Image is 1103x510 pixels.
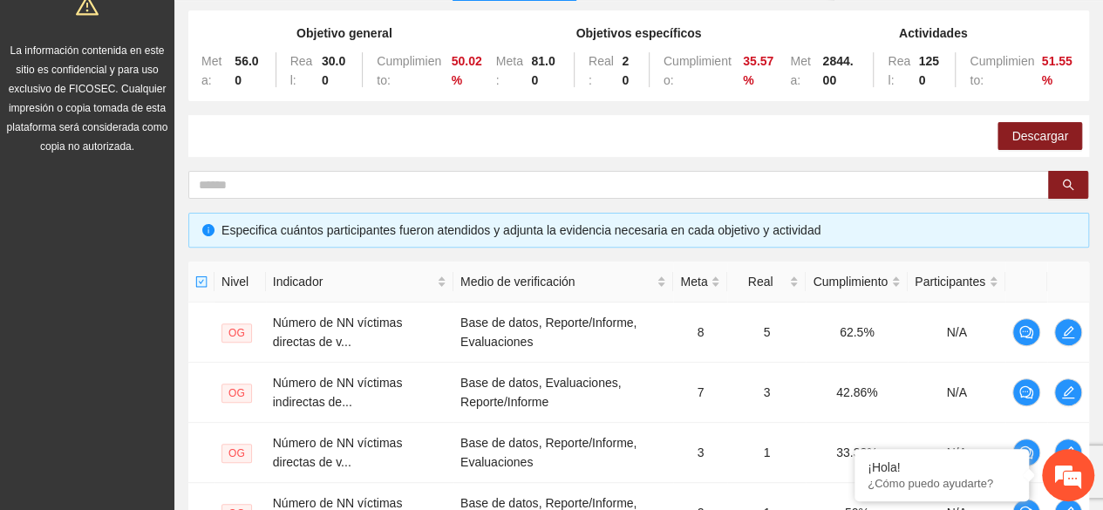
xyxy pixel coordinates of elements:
[727,363,806,423] td: 3
[266,262,453,303] th: Indicador
[1054,378,1082,406] button: edit
[296,26,392,40] strong: Objetivo general
[1048,171,1088,199] button: search
[908,303,1005,363] td: N/A
[1062,179,1074,193] span: search
[9,331,332,392] textarea: Escriba su mensaje y pulse “Intro”
[908,363,1005,423] td: N/A
[806,303,908,363] td: 62.5%
[1011,126,1068,146] span: Descargar
[970,54,1034,87] span: Cumplimiento:
[286,9,328,51] div: Minimizar ventana de chat en vivo
[221,323,252,343] span: OG
[1012,378,1040,406] button: comment
[1055,445,1081,459] span: edit
[673,262,727,303] th: Meta
[221,384,252,403] span: OG
[727,303,806,363] td: 5
[1055,385,1081,399] span: edit
[101,160,241,337] span: Estamos en línea.
[496,54,523,87] span: Meta:
[727,423,806,483] td: 1
[202,224,214,236] span: info-circle
[214,262,266,303] th: Nivel
[673,303,727,363] td: 8
[453,262,673,303] th: Medio de verificación
[322,54,345,87] strong: 30.00
[680,272,707,291] span: Meta
[727,262,806,303] th: Real
[201,54,221,87] span: Meta:
[91,89,293,112] div: Chatee con nosotros ahora
[273,436,403,469] span: Número de NN víctimas directas de v...
[790,54,810,87] span: Meta:
[7,44,168,153] span: La información contenida en este sitio es confidencial y para uso exclusivo de FICOSEC. Cualquier...
[622,54,629,87] strong: 20
[1054,439,1082,466] button: edit
[743,54,773,87] strong: 35.57 %
[868,477,1016,490] p: ¿Cómo puedo ayudarte?
[273,316,403,349] span: Número de NN víctimas directas de v...
[377,54,441,87] span: Cumplimiento:
[888,54,910,87] span: Real:
[664,54,732,87] span: Cumplimiento:
[235,54,258,87] strong: 56.00
[453,303,673,363] td: Base de datos, Reporte/Informe, Evaluaciones
[673,363,727,423] td: 7
[1012,439,1040,466] button: comment
[1012,318,1040,346] button: comment
[868,460,1016,474] div: ¡Hola!
[806,363,908,423] td: 42.86%
[822,54,853,87] strong: 2844.00
[806,262,908,303] th: Cumplimiento
[734,272,786,291] span: Real
[531,54,555,87] strong: 81.00
[273,376,403,409] span: Número de NN víctimas indirectas de...
[452,54,482,87] strong: 50.02 %
[1055,325,1081,339] span: edit
[908,262,1005,303] th: Participantes
[460,272,653,291] span: Medio de verificación
[589,54,614,87] span: Real:
[576,26,702,40] strong: Objetivos específicos
[221,221,1075,240] div: Especifica cuántos participantes fueron atendidos y adjunta la evidencia necesaria en cada objeti...
[915,272,985,291] span: Participantes
[899,26,968,40] strong: Actividades
[997,122,1082,150] button: Descargar
[221,444,252,463] span: OG
[273,272,433,291] span: Indicador
[195,275,208,288] span: check-square
[806,423,908,483] td: 33.33%
[813,272,888,291] span: Cumplimiento
[453,363,673,423] td: Base de datos, Evaluaciones, Reporte/Informe
[908,423,1005,483] td: N/A
[673,423,727,483] td: 3
[1042,54,1072,87] strong: 51.55 %
[1054,318,1082,346] button: edit
[453,423,673,483] td: Base de datos, Reporte/Informe, Evaluaciones
[918,54,938,87] strong: 1250
[290,54,313,87] span: Real:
